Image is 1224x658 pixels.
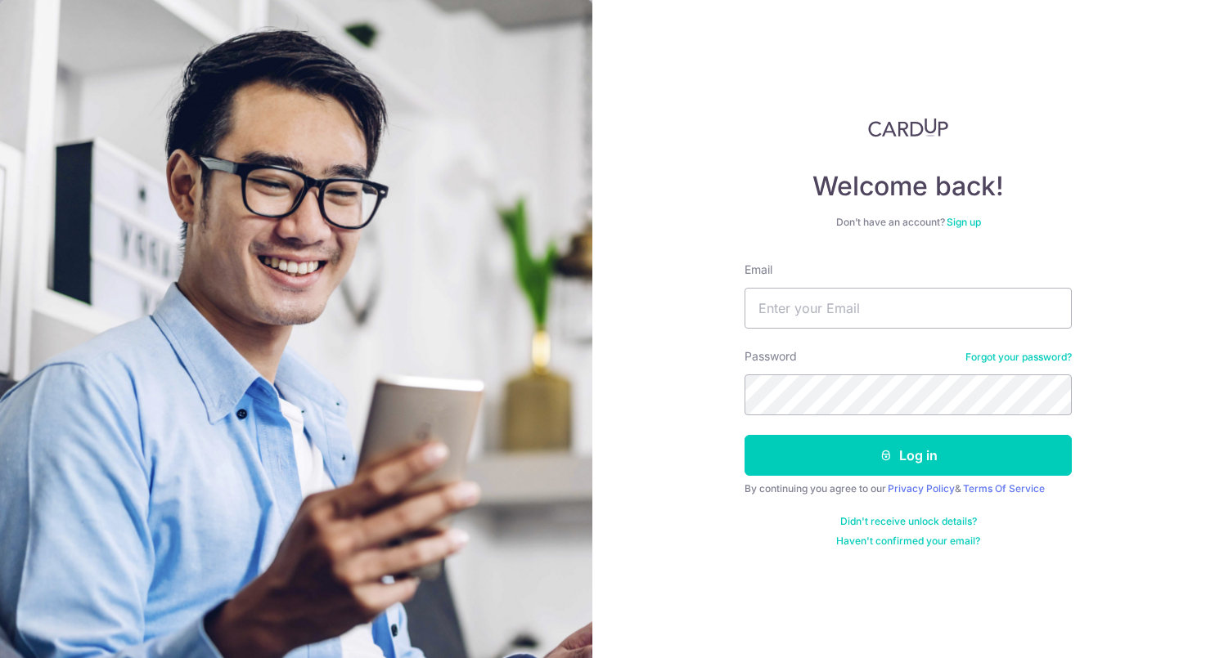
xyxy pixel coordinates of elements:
[888,482,955,495] a: Privacy Policy
[745,435,1072,476] button: Log in
[745,348,797,365] label: Password
[745,170,1072,203] h4: Welcome back!
[745,482,1072,495] div: By continuing you agree to our &
[947,216,981,228] a: Sign up
[963,482,1045,495] a: Terms Of Service
[868,118,948,137] img: CardUp Logo
[745,288,1072,329] input: Enter your Email
[836,535,980,548] a: Haven't confirmed your email?
[745,262,772,278] label: Email
[840,515,977,528] a: Didn't receive unlock details?
[745,216,1072,229] div: Don’t have an account?
[965,351,1072,364] a: Forgot your password?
